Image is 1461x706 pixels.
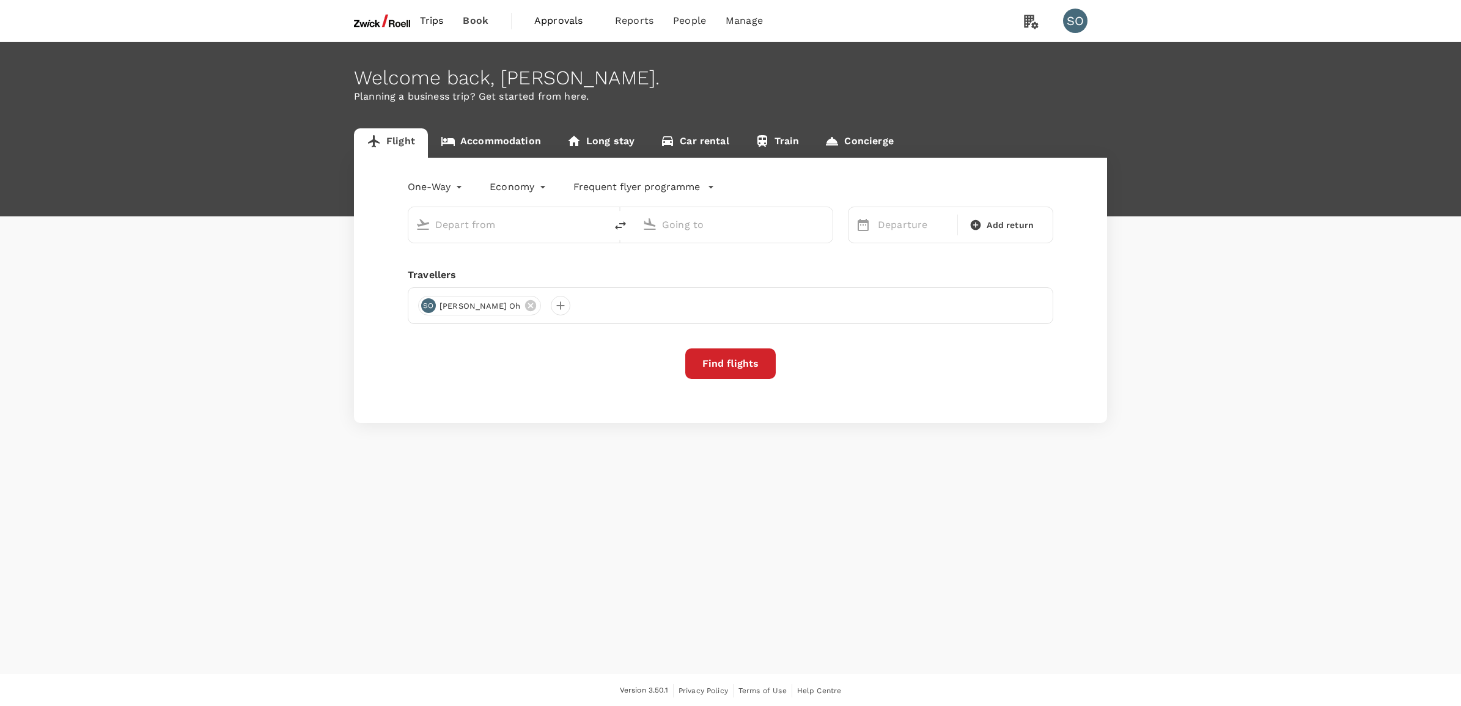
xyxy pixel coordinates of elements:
a: Flight [354,128,428,158]
a: Train [742,128,812,158]
input: Depart from [435,215,580,234]
span: Approvals [534,13,595,28]
p: Departure [878,218,950,232]
span: People [673,13,706,28]
span: Add return [987,219,1034,232]
button: Frequent flyer programme [573,180,715,194]
span: Version 3.50.1 [620,685,668,697]
div: SO [1063,9,1087,33]
span: Trips [420,13,444,28]
input: Going to [662,215,807,234]
a: Accommodation [428,128,554,158]
a: Terms of Use [738,684,787,697]
span: Reports [615,13,653,28]
p: Frequent flyer programme [573,180,700,194]
a: Concierge [812,128,906,158]
span: [PERSON_NAME] Oh [432,300,528,312]
a: Long stay [554,128,647,158]
div: Travellers [408,268,1053,282]
img: ZwickRoell Pte. Ltd. [354,7,410,34]
div: SO[PERSON_NAME] Oh [418,296,541,315]
a: Privacy Policy [679,684,728,697]
button: Find flights [685,348,776,379]
div: SO [421,298,436,313]
a: Car rental [647,128,742,158]
div: One-Way [408,177,465,197]
a: Help Centre [797,684,842,697]
button: Open [597,223,600,226]
span: Manage [726,13,763,28]
button: Open [824,223,826,226]
span: Terms of Use [738,686,787,695]
span: Help Centre [797,686,842,695]
p: Planning a business trip? Get started from here. [354,89,1107,104]
button: delete [606,211,635,240]
div: Welcome back , [PERSON_NAME] . [354,67,1107,89]
div: Economy [490,177,549,197]
span: Book [463,13,488,28]
span: Privacy Policy [679,686,728,695]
